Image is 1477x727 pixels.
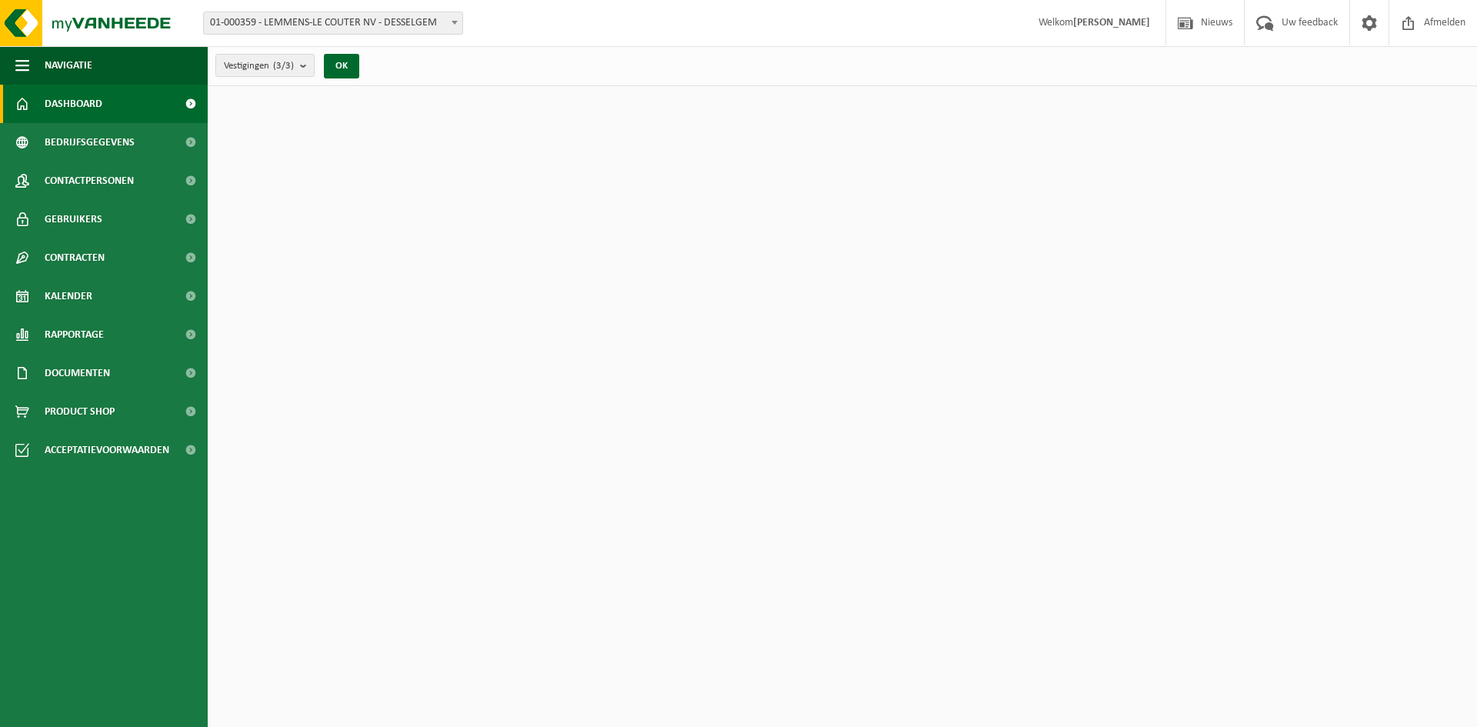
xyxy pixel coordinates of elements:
[215,54,315,77] button: Vestigingen(3/3)
[45,162,134,200] span: Contactpersonen
[1073,17,1150,28] strong: [PERSON_NAME]
[45,238,105,277] span: Contracten
[204,12,462,34] span: 01-000359 - LEMMENS-LE COUTER NV - DESSELGEM
[45,315,104,354] span: Rapportage
[203,12,463,35] span: 01-000359 - LEMMENS-LE COUTER NV - DESSELGEM
[45,85,102,123] span: Dashboard
[45,123,135,162] span: Bedrijfsgegevens
[273,61,294,71] count: (3/3)
[45,46,92,85] span: Navigatie
[324,54,359,78] button: OK
[45,392,115,431] span: Product Shop
[45,431,169,469] span: Acceptatievoorwaarden
[224,55,294,78] span: Vestigingen
[45,200,102,238] span: Gebruikers
[45,277,92,315] span: Kalender
[45,354,110,392] span: Documenten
